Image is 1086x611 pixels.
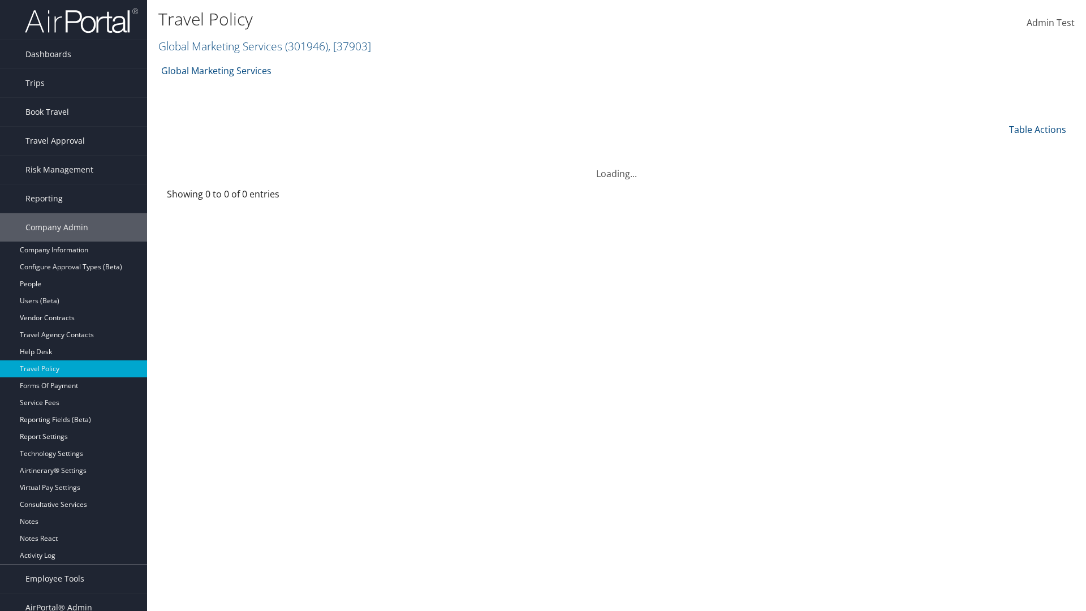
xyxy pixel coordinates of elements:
[1027,16,1075,29] span: Admin Test
[161,59,271,82] a: Global Marketing Services
[1009,123,1066,136] a: Table Actions
[328,38,371,54] span: , [ 37903 ]
[285,38,328,54] span: ( 301946 )
[25,565,84,593] span: Employee Tools
[167,187,379,206] div: Showing 0 to 0 of 0 entries
[158,38,371,54] a: Global Marketing Services
[25,184,63,213] span: Reporting
[25,156,93,184] span: Risk Management
[25,7,138,34] img: airportal-logo.png
[1027,6,1075,41] a: Admin Test
[25,98,69,126] span: Book Travel
[158,153,1075,180] div: Loading...
[25,40,71,68] span: Dashboards
[25,69,45,97] span: Trips
[158,7,769,31] h1: Travel Policy
[25,127,85,155] span: Travel Approval
[25,213,88,242] span: Company Admin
